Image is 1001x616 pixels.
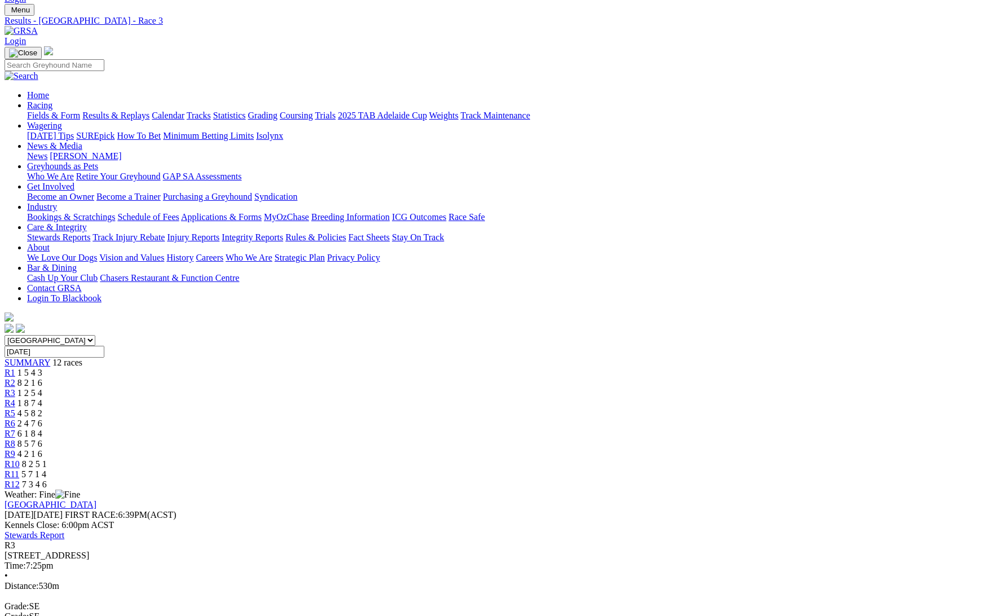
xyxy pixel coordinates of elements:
a: 2025 TAB Adelaide Cup [338,111,427,120]
a: Strategic Plan [275,253,325,262]
span: [DATE] [5,510,34,520]
a: Privacy Policy [327,253,380,262]
span: 1 2 5 4 [17,388,42,398]
span: R5 [5,408,15,418]
a: Applications & Forms [181,212,262,222]
span: 1 8 7 4 [17,398,42,408]
a: SUREpick [76,131,114,140]
a: R6 [5,419,15,428]
span: Menu [11,6,30,14]
a: [DATE] Tips [27,131,74,140]
a: Chasers Restaurant & Function Centre [100,273,239,283]
div: Kennels Close: 6:00pm ACST [5,520,996,530]
a: R7 [5,429,15,438]
img: GRSA [5,26,38,36]
div: SE [5,601,996,611]
a: Login To Blackbook [27,293,102,303]
span: Distance: [5,581,38,591]
a: Stewards Report [5,530,64,540]
div: About [27,253,996,263]
span: 5 7 1 4 [21,469,46,479]
a: Careers [196,253,223,262]
a: [PERSON_NAME] [50,151,121,161]
a: Breeding Information [311,212,390,222]
a: R2 [5,378,15,388]
a: SUMMARY [5,358,50,367]
a: Bar & Dining [27,263,77,272]
a: Who We Are [27,171,74,181]
a: Retire Your Greyhound [76,171,161,181]
a: Syndication [254,192,297,201]
a: Fields & Form [27,111,80,120]
div: Care & Integrity [27,232,996,243]
a: Trials [315,111,336,120]
a: Calendar [152,111,184,120]
div: 530m [5,581,996,591]
a: We Love Our Dogs [27,253,97,262]
img: Fine [55,490,80,500]
a: [GEOGRAPHIC_DATA] [5,500,96,509]
a: Minimum Betting Limits [163,131,254,140]
div: Results - [GEOGRAPHIC_DATA] - Race 3 [5,16,996,26]
img: twitter.svg [16,324,25,333]
a: GAP SA Assessments [163,171,242,181]
span: 4 5 8 2 [17,408,42,418]
span: 2 4 7 6 [17,419,42,428]
a: Get Involved [27,182,74,191]
a: Isolynx [256,131,283,140]
a: Who We Are [226,253,272,262]
a: Grading [248,111,277,120]
span: 7 3 4 6 [22,479,47,489]
a: R1 [5,368,15,377]
a: MyOzChase [264,212,309,222]
a: Rules & Policies [285,232,346,242]
a: Tracks [187,111,211,120]
a: Track Injury Rebate [92,232,165,242]
a: Become a Trainer [96,192,161,201]
span: [DATE] [5,510,63,520]
a: Cash Up Your Club [27,273,98,283]
a: How To Bet [117,131,161,140]
a: News & Media [27,141,82,151]
a: Weights [429,111,458,120]
a: R10 [5,459,20,469]
a: Bookings & Scratchings [27,212,115,222]
span: 6:39PM(ACST) [65,510,177,520]
span: Grade: [5,601,29,611]
img: Search [5,71,38,81]
input: Select date [5,346,104,358]
a: Wagering [27,121,62,130]
span: R8 [5,439,15,448]
a: Stewards Reports [27,232,90,242]
div: Industry [27,212,996,222]
a: Statistics [213,111,246,120]
div: Greyhounds as Pets [27,171,996,182]
a: Home [27,90,49,100]
span: R3 [5,388,15,398]
span: R3 [5,540,15,550]
span: Weather: Fine [5,490,80,499]
a: History [166,253,193,262]
img: Close [9,49,37,58]
img: logo-grsa-white.png [44,46,53,55]
button: Toggle navigation [5,4,34,16]
a: Care & Integrity [27,222,87,232]
img: logo-grsa-white.png [5,313,14,322]
a: R9 [5,449,15,459]
a: Results & Replays [82,111,149,120]
a: Purchasing a Greyhound [163,192,252,201]
a: Contact GRSA [27,283,81,293]
a: Track Maintenance [461,111,530,120]
a: Coursing [280,111,313,120]
div: Wagering [27,131,996,141]
a: Stay On Track [392,232,444,242]
span: R4 [5,398,15,408]
span: R11 [5,469,19,479]
img: facebook.svg [5,324,14,333]
a: Schedule of Fees [117,212,179,222]
span: • [5,571,8,580]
